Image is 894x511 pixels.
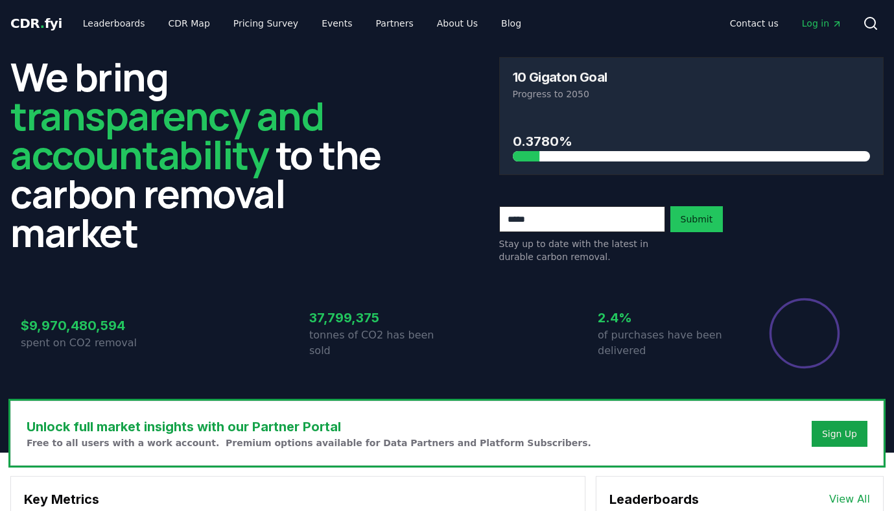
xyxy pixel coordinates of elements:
h3: 10 Gigaton Goal [513,71,607,84]
p: Stay up to date with the latest in durable carbon removal. [499,237,665,263]
p: spent on CO2 removal [21,335,159,351]
span: . [40,16,45,31]
a: CDR Map [158,12,220,35]
a: About Us [427,12,488,35]
a: Blog [491,12,532,35]
h3: 37,799,375 [309,308,447,327]
h3: Leaderboards [609,490,699,509]
a: CDR.fyi [10,14,62,32]
button: Submit [670,206,723,232]
h2: We bring to the carbon removal market [10,57,395,252]
p: Progress to 2050 [513,88,871,101]
h3: $9,970,480,594 [21,316,159,335]
p: tonnes of CO2 has been sold [309,327,447,359]
a: Log in [792,12,853,35]
a: Partners [366,12,424,35]
div: Percentage of sales delivered [768,297,841,370]
a: View All [829,492,870,507]
a: Pricing Survey [223,12,309,35]
a: Events [311,12,362,35]
a: Leaderboards [73,12,156,35]
span: transparency and accountability [10,89,323,181]
p: of purchases have been delivered [598,327,736,359]
span: CDR fyi [10,16,62,31]
h3: Key Metrics [24,490,572,509]
a: Sign Up [822,427,857,440]
nav: Main [720,12,853,35]
h3: 0.3780% [513,132,871,151]
span: Log in [802,17,842,30]
p: Free to all users with a work account. Premium options available for Data Partners and Platform S... [27,436,591,449]
h3: Unlock full market insights with our Partner Portal [27,417,591,436]
button: Sign Up [812,421,867,447]
a: Contact us [720,12,789,35]
h3: 2.4% [598,308,736,327]
nav: Main [73,12,532,35]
